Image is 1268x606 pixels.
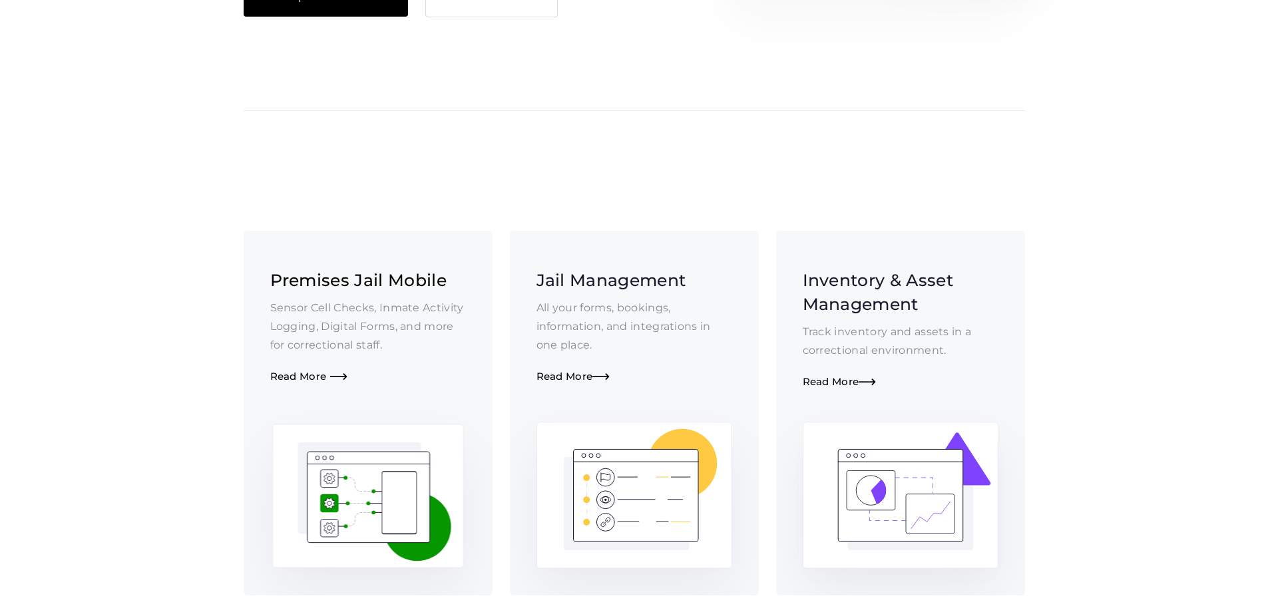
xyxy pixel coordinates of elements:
[270,299,466,355] p: Sensor Cell Checks, Inmate Activity Logging, Digital Forms, and more for correctional staff.
[244,231,493,595] a: Premises Jail MobileSensor Cell Checks, Inmate Activity Logging, Digital Forms, and more for corr...
[536,299,732,355] p: All your forms, bookings, information, and integrations in one place.
[270,268,466,292] h3: Premises Jail Mobile
[803,376,998,388] div: Read More
[270,371,466,383] div: Read More
[330,372,347,383] span: 
[1201,542,1268,606] iframe: Chat Widget
[859,377,876,388] span: 
[592,372,610,383] span: 
[803,323,998,360] p: Track inventory and assets in a correctional environment.
[803,268,998,316] h3: Inventory & Asset Management
[510,231,759,595] a: Jail ManagementAll your forms, bookings, information, and integrations in one place.Read More
[776,231,1025,595] a: Inventory & Asset ManagementTrack inventory and assets in a correctional environment.Read More
[536,371,732,383] div: Read More
[536,268,732,292] h3: Jail Management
